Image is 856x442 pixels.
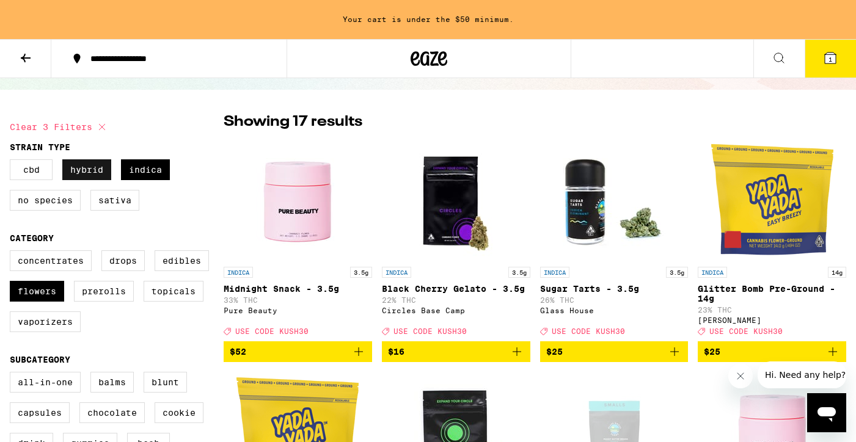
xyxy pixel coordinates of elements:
legend: Category [10,233,54,243]
label: Indica [121,159,170,180]
button: Add to bag [224,341,372,362]
p: 23% THC [698,306,846,314]
span: $16 [388,347,404,357]
label: Vaporizers [10,311,81,332]
label: Sativa [90,190,139,211]
label: Concentrates [10,250,92,271]
label: Edibles [155,250,209,271]
iframe: Close message [728,364,753,388]
p: INDICA [698,267,727,278]
p: INDICA [382,267,411,278]
legend: Subcategory [10,355,70,364]
label: No Species [10,190,81,211]
a: Open page for Midnight Snack - 3.5g from Pure Beauty [224,139,372,341]
label: Balms [90,372,134,393]
span: $52 [230,347,246,357]
label: Blunt [144,372,187,393]
p: Glitter Bomb Pre-Ground - 14g [698,284,846,303]
p: INDICA [540,267,569,278]
button: 1 [805,40,856,78]
img: Glass House - Sugar Tarts - 3.5g [553,139,675,261]
div: Glass House [540,306,689,314]
img: Pure Beauty - Midnight Snack - 3.5g [236,139,359,261]
p: 33% THC [224,296,372,304]
p: 3.5g [508,267,530,278]
button: Clear 3 filters [10,112,109,142]
legend: Strain Type [10,142,70,152]
span: USE CODE KUSH30 [235,327,309,335]
label: All-In-One [10,372,81,393]
button: Add to bag [382,341,530,362]
span: 1 [829,56,832,63]
a: Open page for Sugar Tarts - 3.5g from Glass House [540,139,689,341]
p: INDICA [224,267,253,278]
p: Sugar Tarts - 3.5g [540,284,689,294]
iframe: Button to launch messaging window [807,393,846,432]
label: Topicals [144,281,203,302]
span: USE CODE KUSH30 [552,327,625,335]
p: 22% THC [382,296,530,304]
label: Drops [101,250,145,271]
label: Capsules [10,402,70,423]
p: 26% THC [540,296,689,304]
p: 3.5g [350,267,372,278]
span: USE CODE KUSH30 [393,327,467,335]
span: $25 [546,347,563,357]
button: Add to bag [698,341,846,362]
p: Showing 17 results [224,112,362,132]
img: Yada Yada - Glitter Bomb Pre-Ground - 14g [711,139,833,261]
p: Black Cherry Gelato - 3.5g [382,284,530,294]
span: $25 [704,347,720,357]
a: Open page for Black Cherry Gelato - 3.5g from Circles Base Camp [382,139,530,341]
span: USE CODE KUSH30 [709,327,783,335]
a: Open page for Glitter Bomb Pre-Ground - 14g from Yada Yada [698,139,846,341]
label: Hybrid [62,159,111,180]
p: 3.5g [666,267,688,278]
img: Circles Base Camp - Black Cherry Gelato - 3.5g [395,139,517,261]
label: Flowers [10,281,64,302]
div: Pure Beauty [224,306,372,314]
button: Add to bag [540,341,689,362]
iframe: Message from company [758,361,846,388]
label: Chocolate [79,402,145,423]
p: Midnight Snack - 3.5g [224,284,372,294]
p: 14g [828,267,846,278]
label: Cookie [155,402,203,423]
label: CBD [10,159,53,180]
label: Prerolls [74,281,134,302]
div: [PERSON_NAME] [698,316,846,324]
div: Circles Base Camp [382,306,530,314]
